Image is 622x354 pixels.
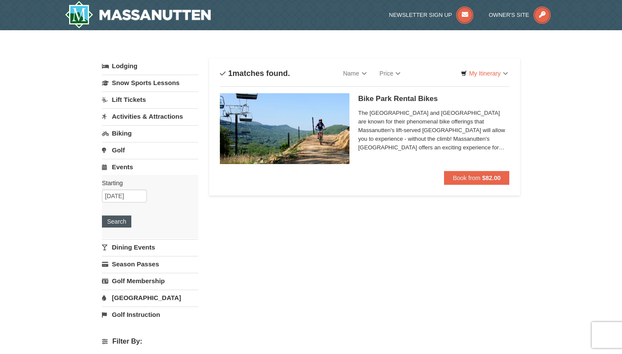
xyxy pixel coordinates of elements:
a: [GEOGRAPHIC_DATA] [102,290,198,306]
a: Owner's Site [489,12,551,18]
span: 1 [228,69,232,78]
a: Name [336,65,373,82]
a: Biking [102,125,198,141]
img: 6619923-15-103d8a09.jpg [220,93,349,164]
a: My Itinerary [455,67,514,80]
strong: $82.00 [482,174,501,181]
a: Massanutten Resort [65,1,211,28]
a: Golf Membership [102,273,198,289]
img: Massanutten Resort Logo [65,1,211,28]
span: Owner's Site [489,12,530,18]
a: Season Passes [102,256,198,272]
a: Snow Sports Lessons [102,75,198,91]
a: Golf Instruction [102,307,198,322]
a: Dining Events [102,239,198,255]
label: Starting [102,179,192,187]
a: Price [373,65,407,82]
a: Events [102,159,198,175]
a: Newsletter Sign Up [389,12,474,18]
button: Book from $82.00 [444,171,509,185]
button: Search [102,215,131,228]
h4: matches found. [220,69,290,78]
span: Book from [453,174,480,181]
span: The [GEOGRAPHIC_DATA] and [GEOGRAPHIC_DATA] are known for their phenomenal bike offerings that Ma... [358,109,509,152]
h4: Filter By: [102,338,198,345]
a: Lift Tickets [102,92,198,107]
span: Newsletter Sign Up [389,12,452,18]
a: Activities & Attractions [102,108,198,124]
h5: Bike Park Rental Bikes [358,95,509,103]
a: Lodging [102,58,198,74]
a: Golf [102,142,198,158]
